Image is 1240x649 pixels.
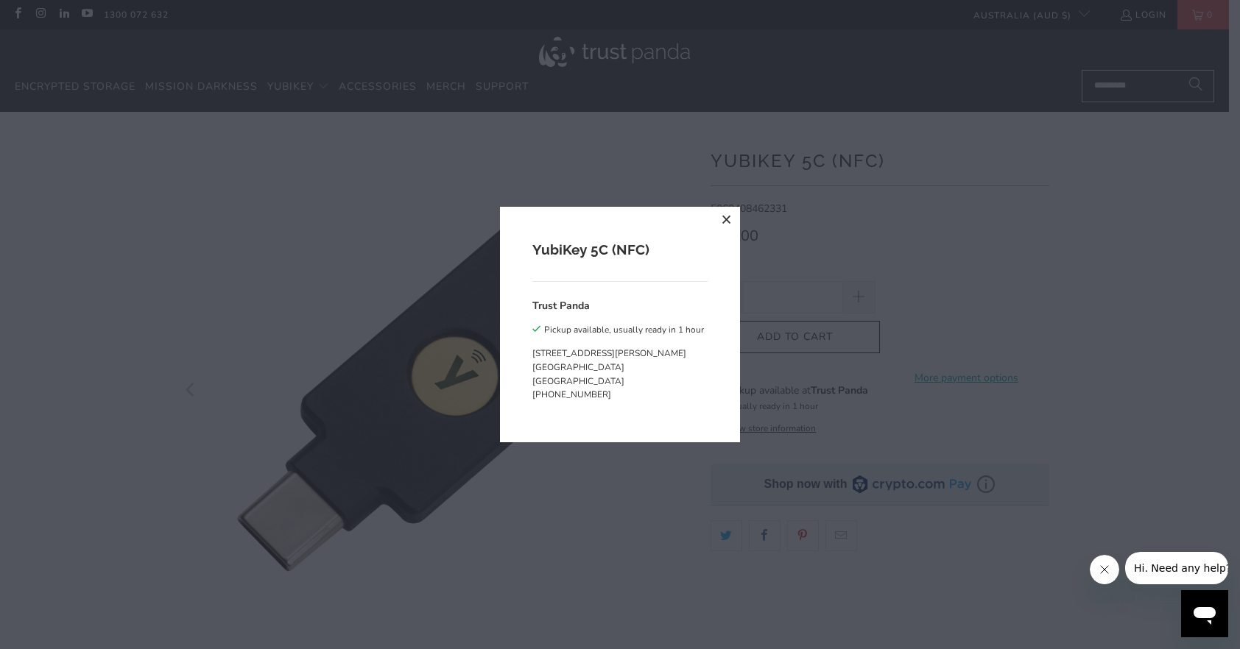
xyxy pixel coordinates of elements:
a: [PHONE_NUMBER] [532,389,611,400]
iframe: Button to launch messaging window [1181,590,1228,637]
h3: Trust Panda [532,298,590,313]
h2: YubiKey 5C (NFC) [532,239,708,260]
span: Hi. Need any help? [9,10,106,22]
p: [STREET_ADDRESS][PERSON_NAME] [GEOGRAPHIC_DATA] [GEOGRAPHIC_DATA] [532,347,704,389]
div: Pickup available, usually ready in 1 hour [544,322,704,338]
iframe: Close message [1090,555,1119,584]
button: close [714,207,740,233]
iframe: Message from company [1125,552,1228,584]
